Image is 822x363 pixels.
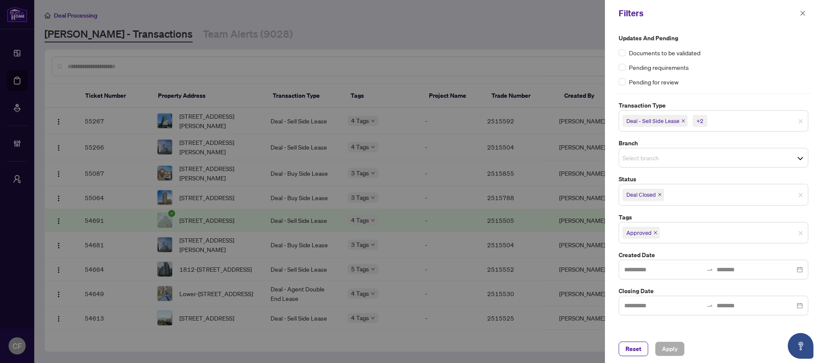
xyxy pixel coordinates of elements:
[655,342,685,356] button: Apply
[622,189,664,201] span: Deal Closed
[629,77,679,87] span: Pending for review
[798,192,803,198] span: close
[619,101,808,110] label: Transaction Type
[625,342,641,356] span: Reset
[629,48,700,57] span: Documents to be validated
[619,213,808,222] label: Tags
[619,7,797,20] div: Filters
[653,231,658,235] span: close
[619,286,808,296] label: Closing Date
[800,10,806,16] span: close
[798,231,803,236] span: close
[629,63,689,72] span: Pending requirements
[619,33,808,43] label: Updates and Pending
[788,333,813,359] button: Open asap
[658,192,662,197] span: close
[622,227,660,239] span: Approved
[706,302,713,309] span: swap-right
[619,138,808,148] label: Branch
[681,119,685,123] span: close
[619,342,648,356] button: Reset
[626,190,656,199] span: Deal Closed
[706,266,713,273] span: swap-right
[619,174,808,184] label: Status
[697,117,703,125] div: +2
[619,250,808,260] label: Created Date
[626,228,652,237] span: Approved
[622,115,688,127] span: Deal - Sell Side Lease
[798,119,803,124] span: close
[626,117,679,125] span: Deal - Sell Side Lease
[706,302,713,309] span: to
[706,266,713,273] span: to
